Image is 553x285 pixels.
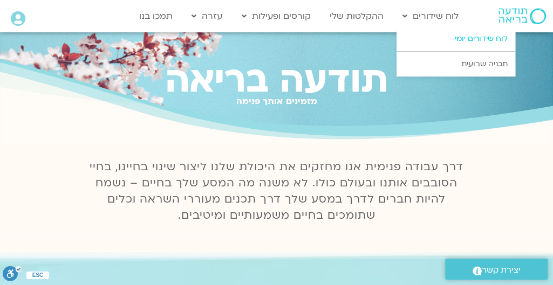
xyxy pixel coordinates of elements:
[84,159,470,224] p: דרך עבודה פנימית אנו מחזקים את היכולת שלנו ליצור שינוי בחיינו, בחיי הסובבים אותנו ובעולם כולו. לא...
[499,8,546,24] img: תודעה בריאה
[134,6,178,26] a: תמכו בנו
[482,263,521,277] span: יצירת קשר
[397,26,515,51] a: לוח שידורים יומי
[445,259,548,280] a: יצירת קשר
[397,52,515,77] a: תכניה שבועית
[397,6,463,26] a: לוח שידורים
[186,6,228,26] a: עזרה
[324,6,388,26] a: ההקלטות שלי
[236,6,316,26] a: קורסים ופעילות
